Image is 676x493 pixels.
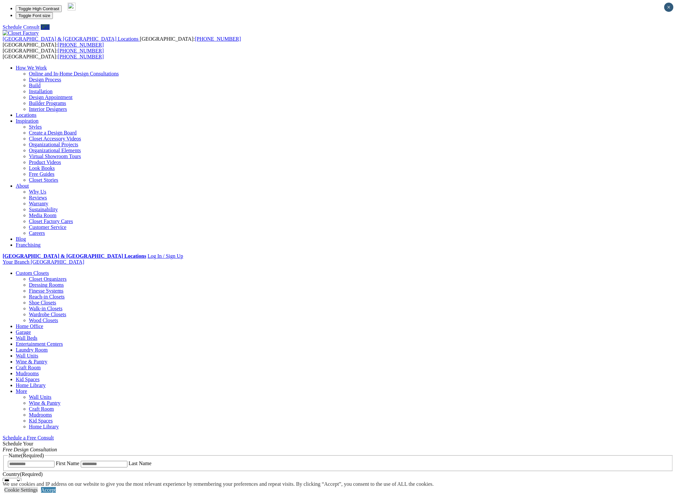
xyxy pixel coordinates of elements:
a: Virtual Showroom Tours [29,154,81,159]
a: Installation [29,89,53,94]
span: Your Branch [3,259,29,265]
label: Last Name [129,461,152,466]
a: Inspiration [16,118,38,124]
a: Wood Closets [29,318,58,323]
a: Closet Accessory Videos [29,136,81,141]
a: More menu text will display only on big screen [16,388,27,394]
span: [GEOGRAPHIC_DATA] & [GEOGRAPHIC_DATA] Locations [3,36,139,42]
a: Design Appointment [29,94,73,100]
a: Organizational Elements [29,148,81,153]
a: Build [29,83,41,88]
a: [PHONE_NUMBER] [195,36,241,42]
a: Kid Spaces [29,418,53,423]
span: (Required) [20,471,42,477]
a: Shoe Closets [29,300,56,305]
a: Product Videos [29,159,61,165]
span: Toggle High Contrast [18,6,59,11]
span: [GEOGRAPHIC_DATA]: [GEOGRAPHIC_DATA]: [3,48,104,59]
a: Schedule Consult [3,24,39,30]
a: How We Work [16,65,47,71]
a: Wall Beds [16,335,37,341]
a: Wall Units [29,394,51,400]
a: Custom Closets [16,270,49,276]
a: Interior Designers [29,106,67,112]
a: Free Guides [29,171,55,177]
a: Locations [16,112,36,118]
button: Toggle High Contrast [16,5,62,12]
a: Design Process [29,77,61,82]
a: Look Books [29,165,55,171]
a: Careers [29,230,45,236]
a: Cookie Settings [4,487,38,493]
a: [GEOGRAPHIC_DATA] & [GEOGRAPHIC_DATA] Locations [3,36,140,42]
a: Home Library [29,424,59,429]
label: First Name [56,461,79,466]
a: Wardrobe Closets [29,312,66,317]
a: Media Room [29,213,56,218]
a: Organizational Projects [29,142,78,147]
div: We use cookies and IP address on our website to give you the most relevant experience by remember... [3,481,434,487]
a: Dressing Rooms [29,282,64,288]
a: Online and In-Home Design Consultations [29,71,119,76]
a: Create a Design Board [29,130,76,135]
a: Garage [16,329,31,335]
a: Your Branch [GEOGRAPHIC_DATA] [3,259,84,265]
a: Sustainability [29,207,58,212]
a: [GEOGRAPHIC_DATA] & [GEOGRAPHIC_DATA] Locations [3,253,146,259]
button: Close [664,3,673,12]
legend: Name [8,453,45,459]
img: npw-badge-icon.svg [68,3,76,10]
a: Laundry Room [16,347,48,353]
a: [PHONE_NUMBER] [58,42,104,48]
a: Customer Service [29,224,66,230]
img: Closet Factory [3,30,39,36]
a: Accept [41,487,56,493]
a: Franchising [16,242,41,248]
a: Reach-in Closets [29,294,65,299]
a: Schedule a Free Consult (opens a dropdown menu) [3,435,54,441]
a: Mudrooms [16,371,39,376]
a: Finesse Systems [29,288,63,294]
a: Blog [16,236,26,242]
span: [GEOGRAPHIC_DATA]: [GEOGRAPHIC_DATA]: [3,36,241,48]
span: (Required) [21,453,44,458]
a: Wall Units [16,353,38,359]
a: Closet Factory Cares [29,218,73,224]
a: Styles [29,124,42,130]
a: Entertainment Centers [16,341,63,347]
a: Craft Room [29,406,54,412]
a: Craft Room [16,365,41,370]
a: [PHONE_NUMBER] [58,54,104,59]
a: Walk-in Closets [29,306,62,311]
label: Country [3,471,43,477]
a: Wine & Pantry [29,400,60,406]
span: Schedule Your [3,441,57,452]
a: Mudrooms [29,412,52,418]
a: Why Us [29,189,46,195]
a: Closet Organizers [29,276,67,282]
a: About [16,183,29,189]
a: Call [41,24,50,30]
button: Toggle Font size [16,12,53,19]
span: [GEOGRAPHIC_DATA] [31,259,84,265]
a: [PHONE_NUMBER] [58,48,104,53]
span: Toggle Font size [18,13,50,18]
a: Log In / Sign Up [147,253,183,259]
em: Free Design Consultation [3,447,57,452]
a: Closet Stories [29,177,58,183]
a: Builder Programs [29,100,66,106]
a: Home Office [16,323,43,329]
a: Kid Spaces [16,377,39,382]
a: Wine & Pantry [16,359,47,364]
a: Reviews [29,195,47,200]
a: Warranty [29,201,48,206]
a: Home Library [16,382,46,388]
